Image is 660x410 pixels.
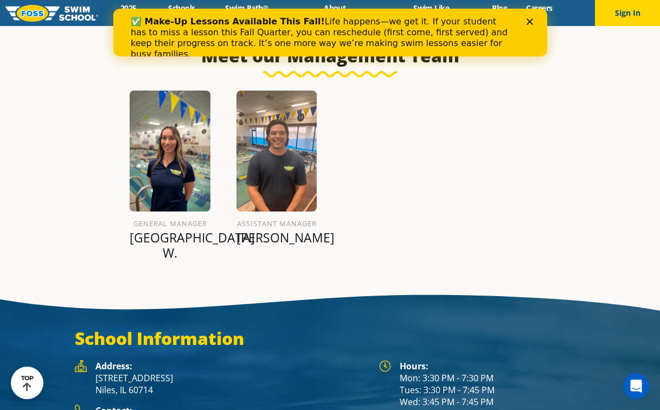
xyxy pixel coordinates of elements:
[379,360,391,372] img: Foss Location Hours
[95,360,132,372] strong: Address:
[204,3,290,23] a: Swim Path® Program
[623,373,649,399] iframe: Intercom live chat
[17,8,212,18] b: ✅ Make-Up Lessons Available This Fall!
[380,3,482,23] a: Swim Like [PERSON_NAME]
[400,360,428,372] strong: Hours:
[130,230,210,260] p: [GEOGRAPHIC_DATA] W.
[113,9,547,56] iframe: Intercom live chat banner
[159,3,204,13] a: Schools
[5,5,98,22] img: FOSS Swim School Logo
[130,91,210,212] img: Paris-Warner.png
[130,217,210,230] h6: General Manager
[74,45,586,67] h3: Meet our Management Team
[236,217,317,230] h6: Assistant Manager
[517,3,562,13] a: Careers
[21,375,34,392] div: TOP
[75,360,87,372] img: Foss Location Address
[95,372,368,396] p: [STREET_ADDRESS] Niles, IL 60714
[75,328,585,349] h3: School Information
[413,10,424,16] div: Close
[236,230,317,245] p: [PERSON_NAME]
[236,91,317,212] img: Jordan-Sellmyer.png
[290,3,380,23] a: About [PERSON_NAME]
[483,3,517,13] a: Blog
[98,3,159,23] a: 2025 Calendar
[17,8,399,51] div: Life happens—we get it. If your student has to miss a lesson this Fall Quarter, you can reschedul...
